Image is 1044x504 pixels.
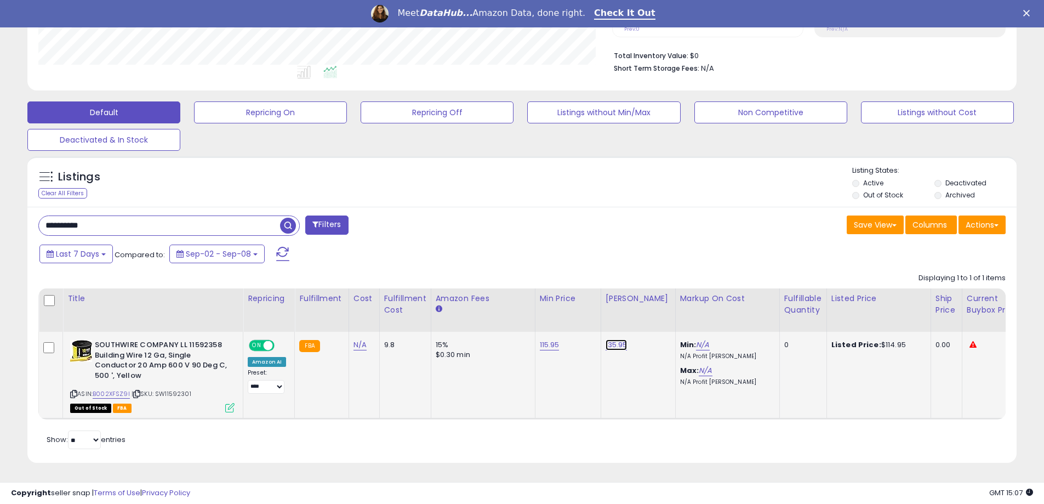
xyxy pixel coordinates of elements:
[784,340,818,350] div: 0
[371,5,389,22] img: Profile image for Georgie
[847,216,904,234] button: Save View
[935,340,954,350] div: 0.00
[912,219,947,230] span: Columns
[142,488,190,498] a: Privacy Policy
[56,248,99,259] span: Last 7 Days
[527,101,680,123] button: Listings without Min/Max
[540,293,596,304] div: Min Price
[70,404,111,413] span: All listings that are currently out of stock and unavailable for purchase on Amazon
[397,8,585,19] div: Meet Amazon Data, done right.
[935,293,957,316] div: Ship Price
[606,293,671,304] div: [PERSON_NAME]
[831,340,922,350] div: $114.95
[248,369,286,394] div: Preset:
[353,293,375,304] div: Cost
[169,245,265,263] button: Sep-02 - Sep-08
[436,293,530,304] div: Amazon Fees
[361,101,514,123] button: Repricing Off
[861,101,1014,123] button: Listings without Cost
[852,166,1017,176] p: Listing States:
[863,178,883,188] label: Active
[594,8,655,20] a: Check It Out
[305,216,348,235] button: Filters
[699,365,712,376] a: N/A
[614,64,699,73] b: Short Term Storage Fees:
[863,190,903,200] label: Out of Stock
[826,26,848,32] small: Prev: N/A
[624,26,640,32] small: Prev: 0
[299,293,344,304] div: Fulfillment
[248,293,290,304] div: Repricing
[27,129,180,151] button: Deactivated & In Stock
[540,339,560,350] a: 115.95
[680,378,771,386] p: N/A Profit [PERSON_NAME]
[11,488,51,498] strong: Copyright
[194,101,347,123] button: Repricing On
[384,340,423,350] div: 9.8
[38,188,87,199] div: Clear All Filters
[419,8,472,18] i: DataHub...
[248,357,286,367] div: Amazon AI
[273,341,290,350] span: OFF
[353,339,367,350] a: N/A
[70,340,92,362] img: 51+A9aDUTlL._SL40_.jpg
[696,339,709,350] a: N/A
[680,293,775,304] div: Markup on Cost
[299,340,320,352] small: FBA
[58,169,100,185] h5: Listings
[680,353,771,360] p: N/A Profit [PERSON_NAME]
[384,293,426,316] div: Fulfillment Cost
[967,293,1023,316] div: Current Buybox Price
[680,365,699,376] b: Max:
[94,488,140,498] a: Terms of Use
[945,190,975,200] label: Archived
[436,304,442,314] small: Amazon Fees.
[436,350,527,360] div: $0.30 min
[250,341,264,350] span: ON
[27,101,180,123] button: Default
[919,273,1006,284] div: Displaying 1 to 1 of 1 items
[905,216,957,234] button: Columns
[70,340,235,411] div: ASIN:
[115,250,165,260] span: Compared to:
[606,339,627,350] a: 135.95
[93,389,130,399] a: B002XFSZ9I
[784,293,822,316] div: Fulfillable Quantity
[614,48,997,61] li: $0
[1023,10,1034,16] div: Close
[67,293,238,304] div: Title
[186,248,251,259] span: Sep-02 - Sep-08
[39,245,113,263] button: Last 7 Days
[436,340,527,350] div: 15%
[680,339,697,350] b: Min:
[831,293,926,304] div: Listed Price
[11,488,190,499] div: seller snap | |
[959,216,1006,234] button: Actions
[675,288,779,332] th: The percentage added to the cost of goods (COGS) that forms the calculator for Min & Max prices.
[47,434,125,445] span: Show: entries
[132,389,191,398] span: | SKU: SW11592301
[95,340,228,383] b: SOUTHWIRE COMPANY LL 11592358 Building Wire 12 Ga, Single Conductor 20 Amp 600 V 90 Deg C, 500 ',...
[113,404,132,413] span: FBA
[694,101,847,123] button: Non Competitive
[989,488,1033,498] span: 2025-09-16 15:07 GMT
[945,178,986,188] label: Deactivated
[614,51,688,60] b: Total Inventory Value:
[701,63,714,73] span: N/A
[831,339,881,350] b: Listed Price:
